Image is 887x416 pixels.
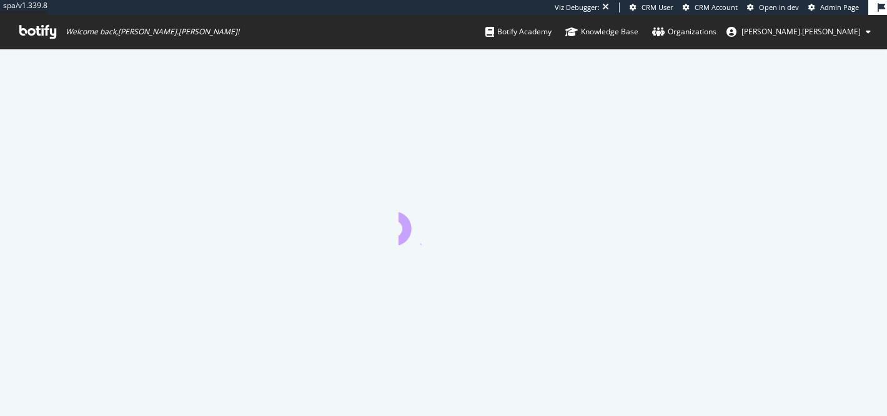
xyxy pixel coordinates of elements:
[716,22,881,42] button: [PERSON_NAME].[PERSON_NAME]
[695,2,738,12] span: CRM Account
[652,15,716,49] a: Organizations
[759,2,799,12] span: Open in dev
[741,26,861,37] span: charles.lemaire
[652,26,716,38] div: Organizations
[565,15,638,49] a: Knowledge Base
[485,15,552,49] a: Botify Academy
[399,200,488,245] div: animation
[565,26,638,38] div: Knowledge Base
[66,27,239,37] span: Welcome back, [PERSON_NAME].[PERSON_NAME] !
[820,2,859,12] span: Admin Page
[642,2,673,12] span: CRM User
[808,2,859,12] a: Admin Page
[683,2,738,12] a: CRM Account
[555,2,600,12] div: Viz Debugger:
[485,26,552,38] div: Botify Academy
[630,2,673,12] a: CRM User
[747,2,799,12] a: Open in dev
